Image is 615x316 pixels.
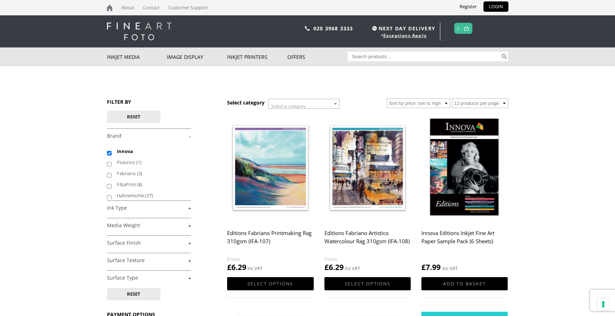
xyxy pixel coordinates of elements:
a: LOGIN [483,1,508,12]
h4: Media Weight [107,218,191,232]
strong: inc VAT [442,264,458,272]
a: Add to basket: “Innova Editions Inkjet Fine Art Paper Sample Pack (6 Sheets)” [421,277,508,290]
h4: Surface Finish [107,235,191,250]
a: Select options for “Editions Fabriano Printmaking Rag 310gsm (IFA-107)” [227,277,313,290]
h4: Ink Type [107,200,191,215]
h4: Surface Texture [107,253,191,267]
bdi: 7.99 [421,262,441,272]
span: Select a category [271,103,306,109]
a: + [107,222,191,229]
h2: Editions Fabriano Artistico Watercolour Rag 310gsm (IFA-108) [324,226,411,255]
span: (27) [145,192,153,199]
span: £ [421,262,426,272]
h4: Surface Type [107,270,191,285]
span: (1) [136,159,142,165]
bdi: 6.29 [227,262,246,272]
h3: FILTER BY [107,98,191,105]
span: (8) [137,181,142,188]
img: logo-white.svg [107,22,171,40]
label: Hahnemuhle [117,190,184,201]
img: Editions Fabriano Artistico Watercolour Rag 310gsm (IFA-108) [324,114,411,222]
select: Shop order [387,98,450,108]
bdi: 6.29 [324,262,344,272]
button: Search [500,52,508,61]
label: FibaPrint [117,179,184,190]
a: Editions Fabriano Printmaking Rag 310gsm (IFA-107) £6.29 [227,114,313,272]
label: Pictorico [117,157,184,168]
label: Innova [117,146,184,157]
a: + [107,205,191,211]
a: + [107,257,191,264]
span: (3) [137,170,142,177]
img: basket.svg [464,26,469,31]
img: phone.svg [305,26,310,31]
button: Reset [107,288,160,300]
a: Exceptions Apply [383,32,427,39]
a: - [107,133,191,139]
span: £ [324,262,329,272]
a: Register [454,1,482,12]
img: Innova Editions Inkjet Fine Art Paper Sample Pack (6 Sheets) [421,114,508,222]
span: NEXT DAY DELIVERY [370,24,435,32]
a: Image Display [167,47,227,66]
a: 020 3968 3333 [313,25,353,32]
a: Inkjet Media [107,47,167,66]
button: Reset [107,111,160,123]
img: time.svg [372,26,377,31]
a: Innova Editions Inkjet Fine Art Paper Sample Pack (6 Sheets) £7.99 inc VAT [421,114,508,272]
h4: Brand [107,128,191,143]
a: 0 [457,23,460,34]
input: Search products… [348,52,500,61]
h2: Innova Editions Inkjet Fine Art Paper Sample Pack (6 Sheets) [421,226,508,255]
img: Editions Fabriano Printmaking Rag 310gsm (IFA-107) [227,114,313,222]
a: Inkjet Printers [227,47,287,66]
a: Select options for “Editions Fabriano Artistico Watercolour Rag 310gsm (IFA-108)” [324,277,411,290]
h2: Editions Fabriano Printmaking Rag 310gsm (IFA-107) [227,226,313,255]
button: Your consent preferences for tracking technologies [597,298,609,310]
h3: Select category [227,99,265,106]
a: + [107,240,191,246]
a: Editions Fabriano Artistico Watercolour Rag 310gsm (IFA-108) £6.29 [324,114,411,272]
a: + [107,275,191,281]
span: £ [227,262,231,272]
label: Fabriano [117,168,184,179]
a: Offers [287,47,348,66]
